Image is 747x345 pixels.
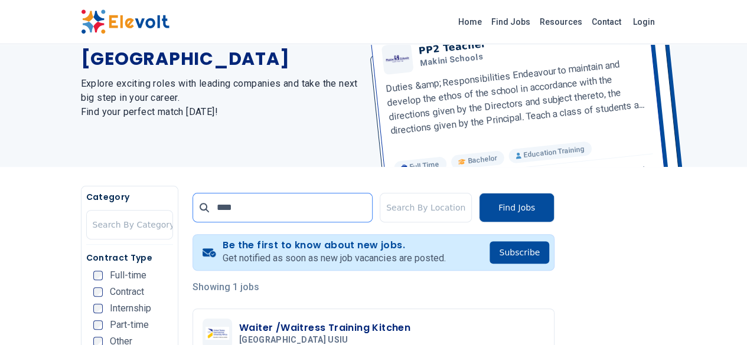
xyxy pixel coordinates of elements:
[93,320,103,330] input: Part-time
[81,77,360,119] h2: Explore exciting roles with leading companies and take the next big step in your career. Find you...
[110,271,146,280] span: Full-time
[86,191,173,203] h5: Category
[626,10,662,34] a: Login
[193,280,554,294] p: Showing 1 jobs
[93,304,103,313] input: Internship
[93,271,103,280] input: Full-time
[223,239,445,251] h4: Be the first to know about new jobs.
[81,27,360,70] h1: The Latest Jobs in [GEOGRAPHIC_DATA]
[110,287,144,297] span: Contract
[239,321,410,335] h3: Waiter /Waitress Training Kitchen
[205,327,229,340] img: United States International University USIU
[93,287,103,297] input: Contract
[81,9,169,34] img: Elevolt
[490,241,549,264] button: Subscribe
[223,251,445,265] p: Get notified as soon as new job vacancies are posted.
[587,12,626,31] a: Contact
[479,193,554,222] button: Find Jobs
[110,304,151,313] span: Internship
[454,12,487,31] a: Home
[110,320,149,330] span: Part-time
[86,252,173,264] h5: Contract Type
[487,12,535,31] a: Find Jobs
[688,288,747,345] iframe: Chat Widget
[535,12,587,31] a: Resources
